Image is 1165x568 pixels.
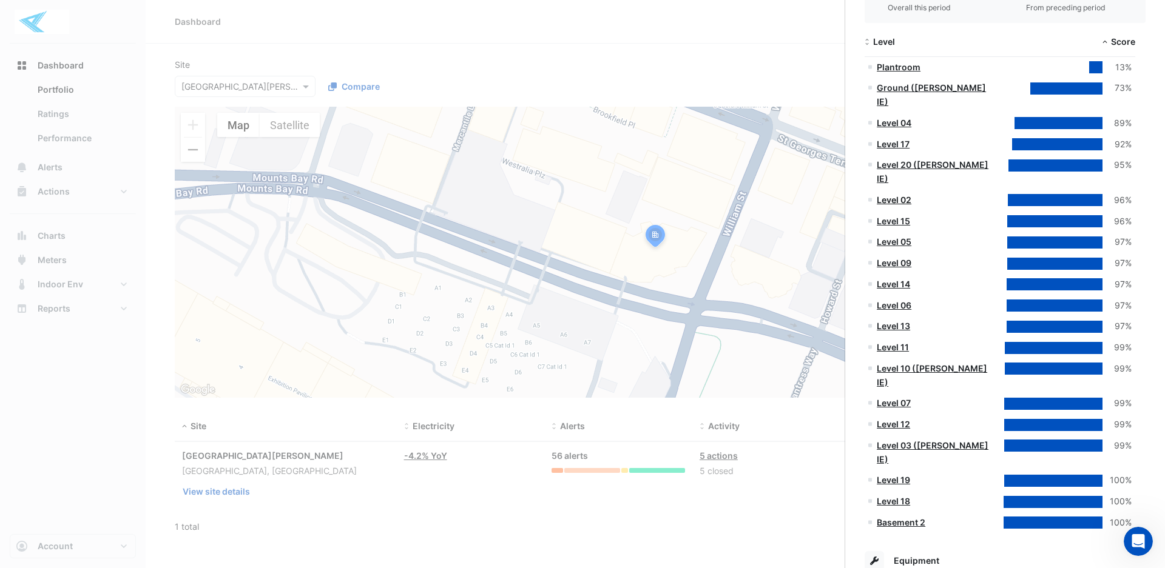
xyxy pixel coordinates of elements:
[877,159,988,184] a: Level 20 ([PERSON_NAME] IE)
[877,82,986,107] a: Ground ([PERSON_NAME] IE)
[1103,418,1132,432] div: 99%
[1103,235,1132,249] div: 97%
[1026,2,1106,13] div: From preceding period
[877,195,911,205] a: Level 02
[1103,439,1132,453] div: 99%
[877,258,911,268] a: Level 09
[877,62,920,72] a: Plantroom
[894,555,939,566] span: Equipment
[1103,319,1132,333] div: 97%
[877,363,987,387] a: Level 10 ([PERSON_NAME] IE)
[877,216,910,226] a: Level 15
[877,139,910,149] a: Level 17
[1103,278,1132,292] div: 97%
[1103,473,1132,487] div: 100%
[1103,81,1132,95] div: 73%
[1111,36,1135,47] span: Score
[1103,215,1132,229] div: 96%
[1103,516,1132,530] div: 100%
[1103,116,1132,130] div: 89%
[877,342,909,352] a: Level 11
[1103,341,1132,355] div: 99%
[877,398,911,408] a: Level 07
[873,36,895,47] span: Level
[877,300,911,310] a: Level 06
[877,496,910,506] a: Level 18
[877,475,910,485] a: Level 19
[877,419,910,429] a: Level 12
[877,321,910,331] a: Level 13
[1103,396,1132,410] div: 99%
[877,440,988,464] a: Level 03 ([PERSON_NAME] IE)
[877,517,925,527] a: Basement 2
[1103,495,1132,509] div: 100%
[1103,193,1132,207] div: 96%
[1103,256,1132,270] div: 97%
[877,279,910,289] a: Level 14
[1103,138,1132,152] div: 92%
[888,2,951,13] div: Overall this period
[1103,299,1132,313] div: 97%
[1124,527,1153,556] iframe: Intercom live chat
[1103,362,1132,376] div: 99%
[877,118,911,128] a: Level 04
[1103,61,1132,75] div: 13%
[877,236,911,247] a: Level 05
[1103,158,1132,172] div: 95%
